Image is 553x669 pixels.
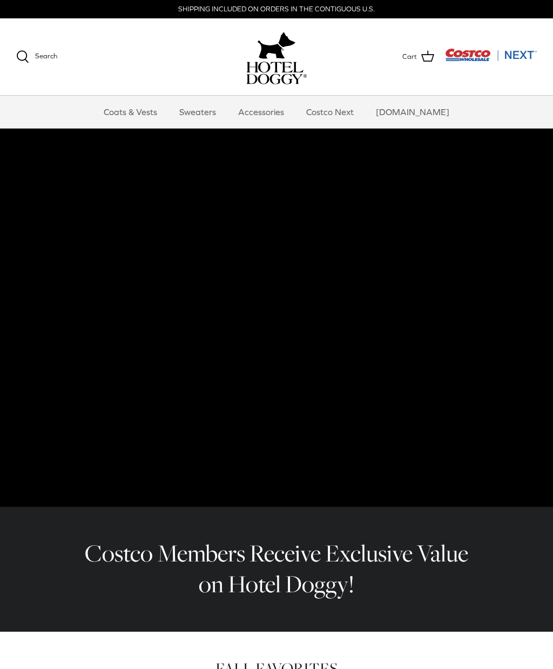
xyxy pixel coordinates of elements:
h2: Costco Members Receive Exclusive Value on Hotel Doggy! [77,538,476,599]
img: hoteldoggycom [246,62,307,84]
a: Costco Next [296,96,363,128]
a: hoteldoggy.com hoteldoggycom [246,29,307,84]
img: Costco Next [445,48,537,62]
a: Visit Costco Next [445,55,537,63]
a: Search [16,50,57,63]
a: [DOMAIN_NAME] [366,96,459,128]
img: hoteldoggy.com [258,29,295,62]
a: Coats & Vests [94,96,167,128]
a: Sweaters [170,96,226,128]
a: Accessories [228,96,294,128]
span: Cart [402,51,417,63]
a: Cart [402,50,434,64]
span: Search [35,52,57,60]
